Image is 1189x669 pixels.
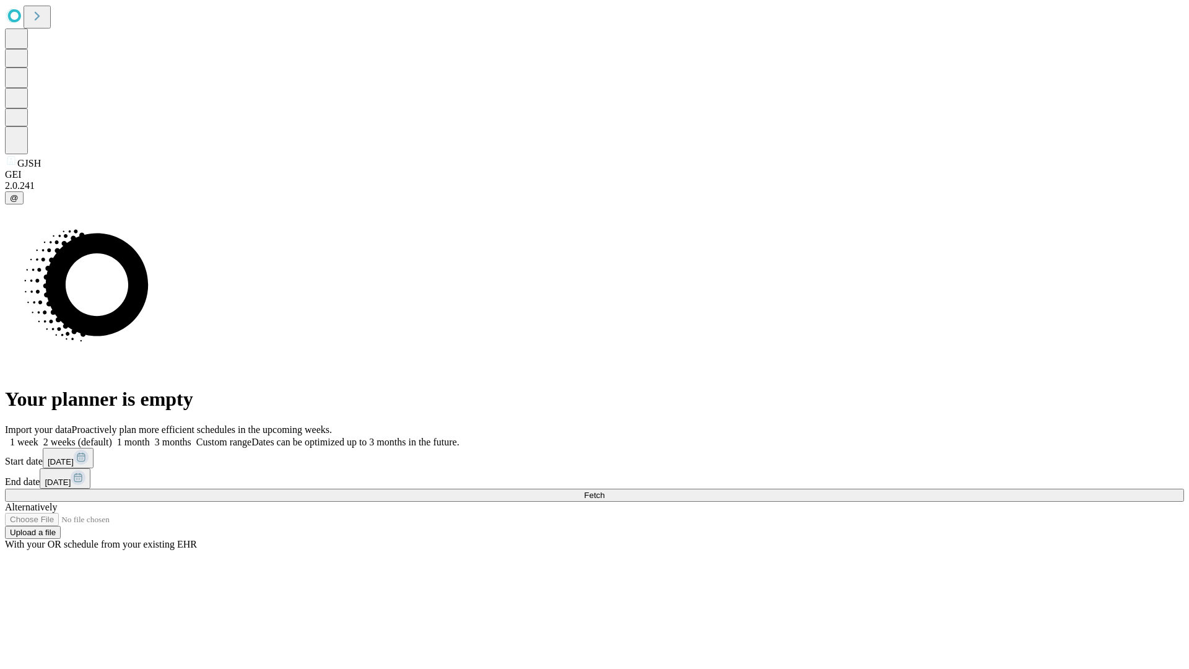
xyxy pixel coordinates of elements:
button: @ [5,191,24,204]
button: Upload a file [5,526,61,539]
span: Dates can be optimized up to 3 months in the future. [251,437,459,447]
span: 1 week [10,437,38,447]
span: With your OR schedule from your existing EHR [5,539,197,549]
button: [DATE] [40,468,90,489]
div: End date [5,468,1184,489]
span: [DATE] [48,457,74,466]
div: Start date [5,448,1184,468]
span: Fetch [584,491,604,500]
div: GEI [5,169,1184,180]
span: GJSH [17,158,41,168]
h1: Your planner is empty [5,388,1184,411]
div: 2.0.241 [5,180,1184,191]
span: 2 weeks (default) [43,437,112,447]
span: Import your data [5,424,72,435]
span: @ [10,193,19,203]
span: Alternatively [5,502,57,512]
span: 1 month [117,437,150,447]
span: [DATE] [45,478,71,487]
button: Fetch [5,489,1184,502]
button: [DATE] [43,448,94,468]
span: 3 months [155,437,191,447]
span: Proactively plan more efficient schedules in the upcoming weeks. [72,424,332,435]
span: Custom range [196,437,251,447]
